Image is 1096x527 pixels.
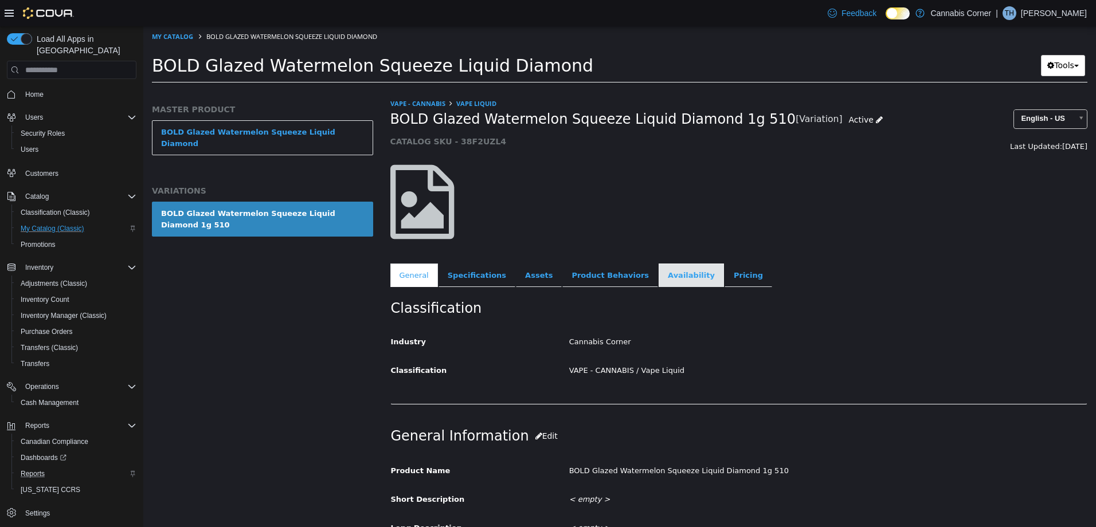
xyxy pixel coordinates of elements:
a: Home [21,88,48,101]
span: [US_STATE] CCRS [21,485,80,494]
button: My Catalog (Classic) [11,221,141,237]
a: English - US [870,83,944,103]
a: Promotions [16,238,60,251]
a: Product Behaviors [419,237,515,261]
button: Classification (Classic) [11,204,141,221]
button: Canadian Compliance [11,434,141,450]
span: Cash Management [16,396,136,410]
span: Catalog [25,192,49,201]
span: Adjustments (Classic) [21,279,87,288]
span: Inventory [21,261,136,274]
span: Feedback [841,7,876,19]
button: Users [11,141,141,158]
a: Pricing [581,237,629,261]
button: Inventory [21,261,58,274]
span: Users [21,145,38,154]
span: Home [21,87,136,101]
h2: General Information [248,399,944,420]
button: Reports [21,419,54,432]
a: Purchase Orders [16,325,77,339]
span: Purchase Orders [16,325,136,339]
span: Customers [25,169,58,178]
h5: CATALOG SKU - 38F2UZL4 [247,110,766,120]
a: Availability [515,237,581,261]
span: Industry [248,311,283,320]
a: Cash Management [16,396,83,410]
button: Adjustments (Classic) [11,276,141,292]
a: Settings [21,506,54,520]
a: Canadian Compliance [16,435,93,449]
span: Customers [21,166,136,180]
span: Promotions [16,238,136,251]
span: BOLD Glazed Watermelon Squeeze Liquid Diamond 1g 510 [247,84,653,102]
button: Reports [11,466,141,482]
span: Dashboards [21,453,66,462]
span: My Catalog (Classic) [16,222,136,235]
span: Catalog [21,190,136,203]
p: [PERSON_NAME] [1021,6,1087,20]
button: Edit [386,399,421,420]
span: Operations [25,382,59,391]
span: Inventory Count [21,295,69,304]
span: TH [1005,6,1014,20]
span: Long Description [248,497,319,506]
span: Settings [21,506,136,520]
span: Users [25,113,43,122]
span: Security Roles [21,129,65,138]
span: Load All Apps in [GEOGRAPHIC_DATA] [32,33,136,56]
span: Classification (Classic) [21,208,90,217]
span: Inventory Count [16,293,136,306]
span: Dashboards [16,451,136,465]
input: Dark Mode [886,7,910,19]
span: [DATE] [919,116,944,124]
a: My Catalog (Classic) [16,222,89,235]
button: Catalog [21,190,53,203]
a: [US_STATE] CCRS [16,483,85,497]
a: Inventory Manager (Classic) [16,309,111,323]
span: Short Description [248,469,322,477]
span: Classification [248,340,304,348]
span: Transfers (Classic) [16,341,136,355]
span: Reports [25,421,49,430]
a: General [247,237,295,261]
span: BOLD Glazed Watermelon Squeeze Liquid Diamond [63,6,234,14]
a: Users [16,143,43,156]
span: Operations [21,380,136,394]
button: Security Roles [11,125,141,141]
div: Cannabis Corner [417,306,952,326]
span: Transfers [16,357,136,371]
a: Classification (Classic) [16,206,95,219]
a: Vape Liquid [313,73,353,81]
h5: VARIATIONS [9,159,230,170]
div: BOLD Glazed Watermelon Squeeze Liquid Diamond 1g 510 [417,435,952,455]
span: Washington CCRS [16,483,136,497]
span: Users [16,143,136,156]
span: Canadian Compliance [16,435,136,449]
a: Transfers [16,357,54,371]
a: Adjustments (Classic) [16,277,92,290]
button: Home [2,86,141,103]
span: Security Roles [16,127,136,140]
button: Reports [2,418,141,434]
span: Product Name [248,440,307,449]
button: Cash Management [11,395,141,411]
a: Customers [21,167,63,180]
span: Settings [25,509,50,518]
span: Classification (Classic) [16,206,136,219]
button: Inventory [2,259,141,276]
a: Security Roles [16,127,69,140]
span: Transfers [21,359,49,368]
a: Transfers (Classic) [16,341,83,355]
a: Reports [16,467,49,481]
button: [US_STATE] CCRS [11,482,141,498]
button: Users [2,109,141,125]
span: Inventory Manager (Classic) [16,309,136,323]
button: Inventory Count [11,292,141,308]
span: My Catalog (Classic) [21,224,84,233]
p: | [996,6,998,20]
a: Inventory Count [16,293,74,306]
button: Tools [898,29,942,50]
div: Tania Hines [1003,6,1016,20]
span: Users [21,111,136,124]
a: My Catalog [9,6,50,14]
